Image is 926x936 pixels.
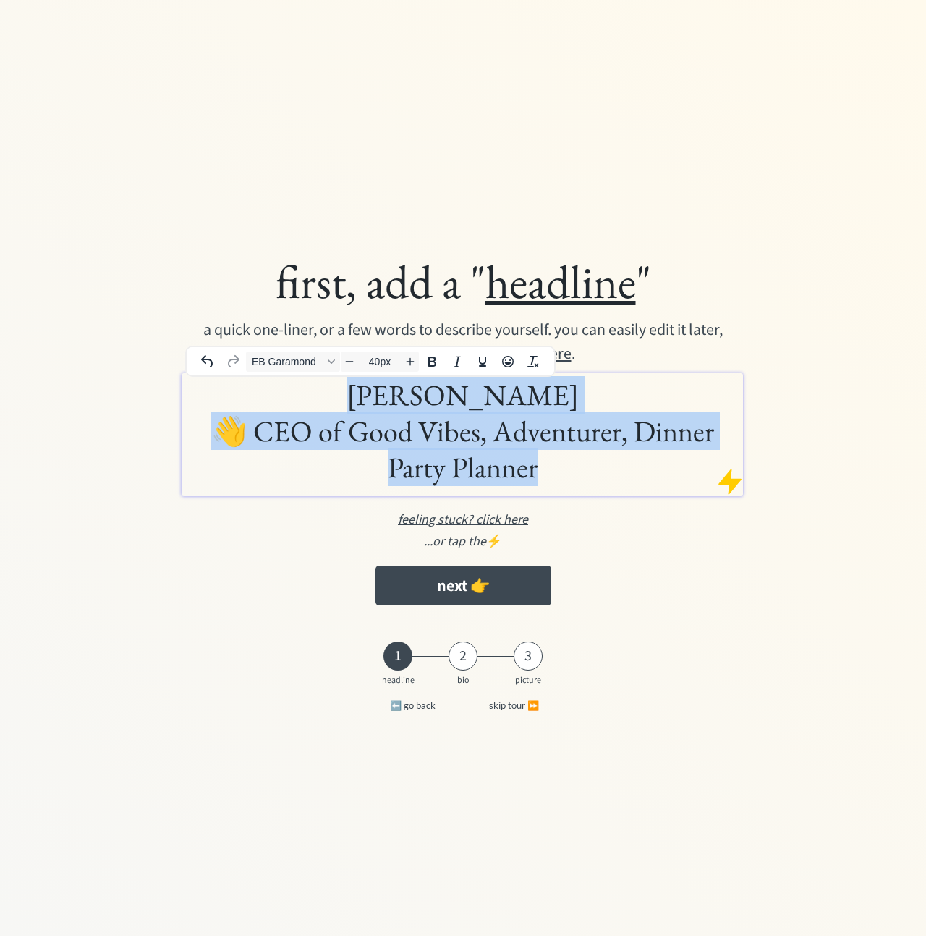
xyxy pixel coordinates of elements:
[398,511,528,529] u: feeling stuck? click here
[521,352,545,372] button: Clear formatting
[365,691,459,720] button: ⬅️ go back
[252,356,323,367] span: EB Garamond
[221,352,245,372] button: Redo
[341,352,358,372] button: Decrease font size
[510,676,546,686] div: picture
[514,647,543,665] div: 3
[119,252,807,311] div: first, add a " "
[375,566,551,605] button: next 👉
[200,318,727,366] div: a quick one-liner, or a few words to describe yourself. you can easily edit it later, or preview ...
[470,352,495,372] button: Underline
[246,352,340,372] button: Font EB Garamond
[445,352,470,372] button: Italic
[467,691,561,720] button: skip tour ⏩
[185,377,739,485] h1: [PERSON_NAME] 👋 CEO of Good Vibes, Adventurer, Dinner Party Planner
[380,676,416,686] div: headline
[485,251,636,312] u: headline
[420,352,444,372] button: Bold
[383,647,412,665] div: 1
[424,532,486,550] em: ...or tap the
[445,676,481,686] div: bio
[449,647,477,665] div: 2
[195,352,220,372] button: Undo
[402,352,419,372] button: Increase font size
[496,352,520,372] button: Emojis
[541,342,572,365] u: here
[119,532,807,551] div: ⚡️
